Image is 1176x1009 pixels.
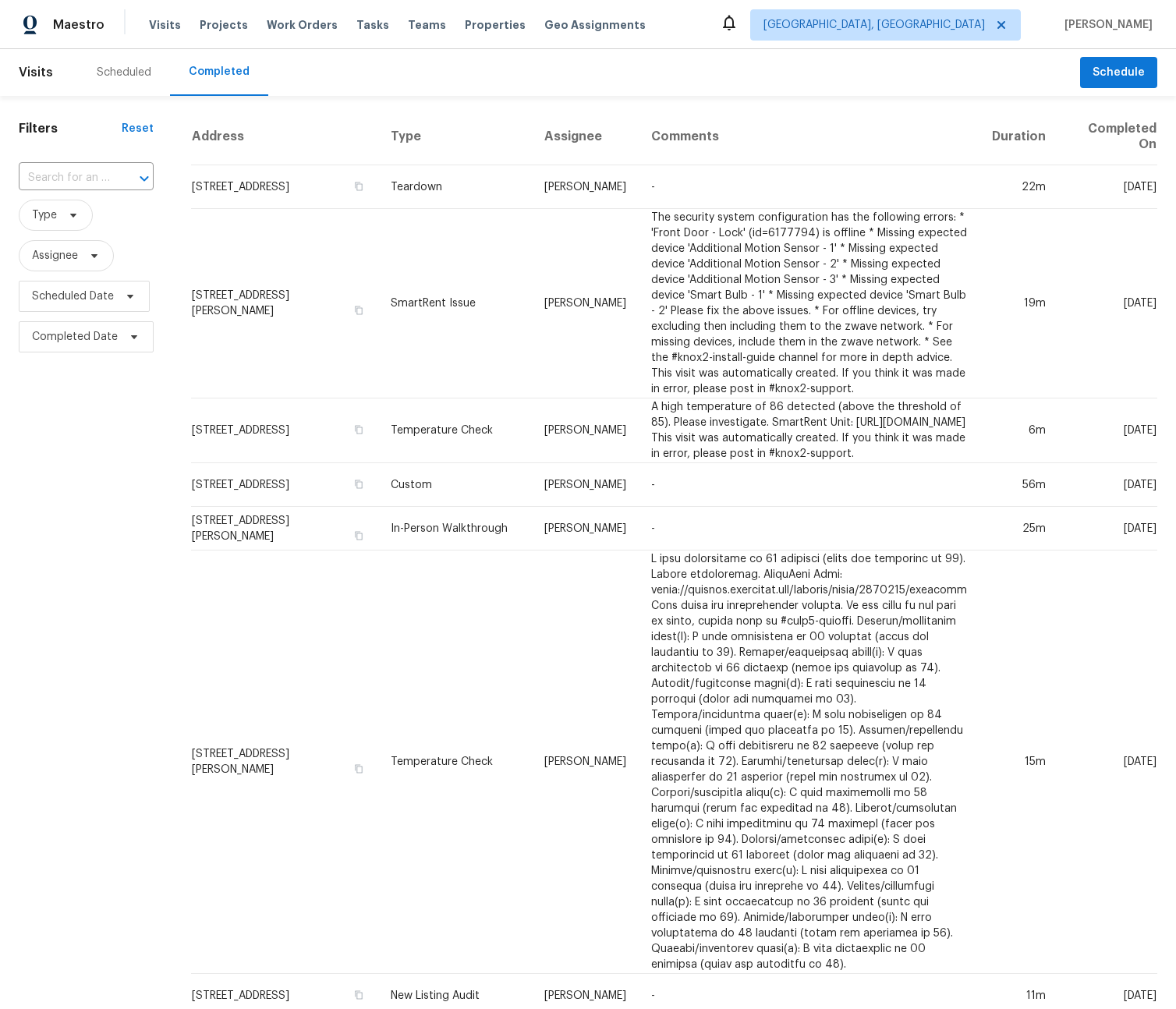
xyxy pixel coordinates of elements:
[979,209,1058,398] td: 19m
[763,17,985,33] span: [GEOGRAPHIC_DATA], [GEOGRAPHIC_DATA]
[979,507,1058,551] td: 25m
[532,463,639,507] td: [PERSON_NAME]
[267,17,338,33] span: Work Orders
[639,551,979,974] td: L ipsu dolorsitame co 61 adipisci (elits doe temporinc ut 99). Labore etdoloremag. AliquAeni Admi...
[532,108,639,165] th: Assignee
[465,17,526,33] span: Properties
[532,398,639,463] td: [PERSON_NAME]
[149,17,181,33] span: Visits
[352,303,366,317] button: Copy Address
[378,507,532,551] td: In-Person Walkthrough
[639,507,979,551] td: -
[1093,63,1145,83] span: Schedule
[191,463,378,507] td: [STREET_ADDRESS]
[1058,108,1157,165] th: Completed On
[191,507,378,551] td: [STREET_ADDRESS][PERSON_NAME]
[378,165,532,209] td: Teardown
[133,168,155,189] button: Open
[544,17,646,33] span: Geo Assignments
[1058,398,1157,463] td: [DATE]
[1080,57,1157,89] button: Schedule
[979,398,1058,463] td: 6m
[639,108,979,165] th: Comments
[378,398,532,463] td: Temperature Check
[97,65,151,80] div: Scheduled
[200,17,248,33] span: Projects
[639,209,979,398] td: The security system configuration has the following errors: * 'Front Door - Lock' (id=6177794) is...
[191,165,378,209] td: [STREET_ADDRESS]
[32,207,57,223] span: Type
[352,179,366,193] button: Copy Address
[191,209,378,398] td: [STREET_ADDRESS][PERSON_NAME]
[1058,463,1157,507] td: [DATE]
[1058,507,1157,551] td: [DATE]
[979,165,1058,209] td: 22m
[19,166,110,190] input: Search for an address...
[639,398,979,463] td: A high temperature of 86 detected (above the threshold of 85). Please investigate. SmartRent Unit...
[378,551,532,974] td: Temperature Check
[32,329,118,345] span: Completed Date
[1058,17,1153,33] span: [PERSON_NAME]
[352,423,366,437] button: Copy Address
[408,17,446,33] span: Teams
[32,289,114,304] span: Scheduled Date
[378,463,532,507] td: Custom
[639,463,979,507] td: -
[979,108,1058,165] th: Duration
[1058,551,1157,974] td: [DATE]
[122,121,154,136] div: Reset
[532,165,639,209] td: [PERSON_NAME]
[191,398,378,463] td: [STREET_ADDRESS]
[32,248,78,264] span: Assignee
[191,108,378,165] th: Address
[1058,209,1157,398] td: [DATE]
[1058,165,1157,209] td: [DATE]
[979,463,1058,507] td: 56m
[352,529,366,543] button: Copy Address
[378,108,532,165] th: Type
[352,477,366,491] button: Copy Address
[639,165,979,209] td: -
[19,55,53,90] span: Visits
[356,19,389,30] span: Tasks
[19,121,122,136] h1: Filters
[378,209,532,398] td: SmartRent Issue
[53,17,104,33] span: Maestro
[189,64,250,80] div: Completed
[352,988,366,1002] button: Copy Address
[352,762,366,776] button: Copy Address
[191,551,378,974] td: [STREET_ADDRESS][PERSON_NAME]
[532,551,639,974] td: [PERSON_NAME]
[532,209,639,398] td: [PERSON_NAME]
[532,507,639,551] td: [PERSON_NAME]
[979,551,1058,974] td: 15m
